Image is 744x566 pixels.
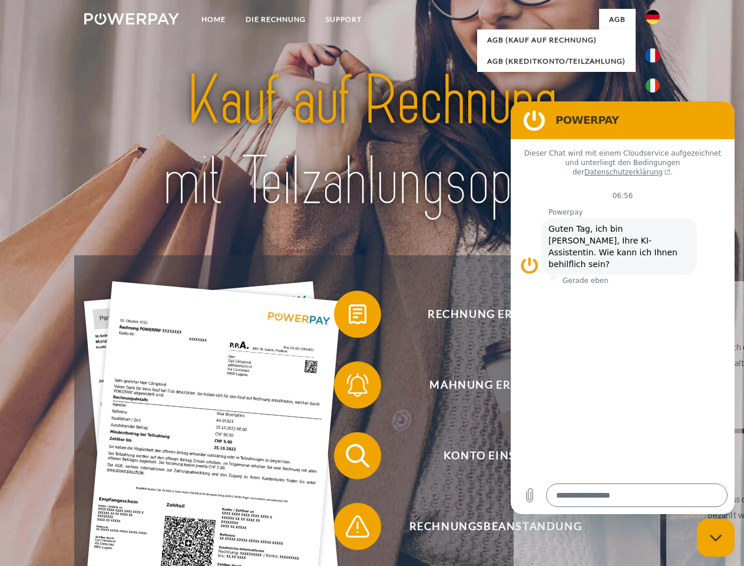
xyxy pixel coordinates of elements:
[334,503,640,550] button: Rechnungsbeanstandung
[334,291,640,338] button: Rechnung erhalten?
[477,51,636,72] a: AGB (Kreditkonto/Teilzahlung)
[351,503,640,550] span: Rechnungsbeanstandung
[236,9,316,30] a: DIE RECHNUNG
[334,361,640,409] button: Mahnung erhalten?
[343,441,372,470] img: qb_search.svg
[351,432,640,479] span: Konto einsehen
[646,48,660,62] img: fr
[477,29,636,51] a: AGB (Kauf auf Rechnung)
[599,9,636,30] a: agb
[646,10,660,24] img: de
[697,519,735,557] iframe: Schaltfläche zum Öffnen des Messaging-Fensters; Konversation läuft
[113,57,631,226] img: title-powerpay_de.svg
[343,370,372,400] img: qb_bell.svg
[316,9,372,30] a: SUPPORT
[84,13,179,25] img: logo-powerpay-white.svg
[511,101,735,514] iframe: Messaging-Fenster
[343,512,372,541] img: qb_warning.svg
[351,361,640,409] span: Mahnung erhalten?
[351,291,640,338] span: Rechnung erhalten?
[191,9,236,30] a: Home
[646,78,660,93] img: it
[334,432,640,479] button: Konto einsehen
[343,300,372,329] img: qb_bill.svg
